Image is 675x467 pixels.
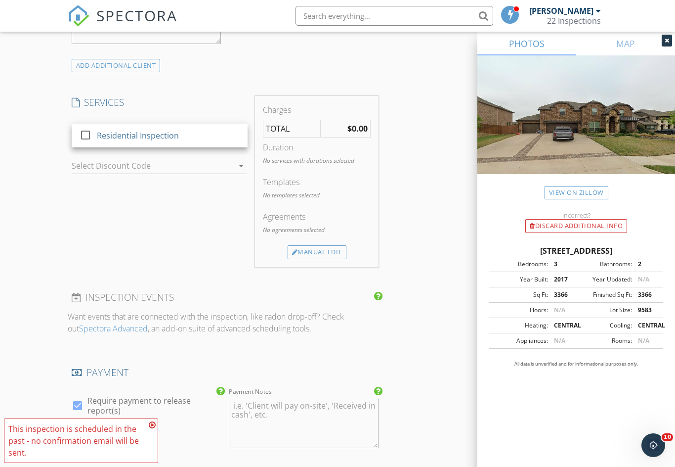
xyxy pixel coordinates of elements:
[263,191,371,200] p: No templates selected
[477,55,675,198] img: streetview
[554,306,565,314] span: N/A
[8,423,146,459] div: This inspection is scheduled in the past - no confirmation email will be sent.
[492,290,548,299] div: Sq Ft:
[68,5,89,27] img: The Best Home Inspection Software - Spectora
[638,275,649,283] span: N/A
[68,13,177,34] a: SPECTORA
[492,321,548,330] div: Heating:
[576,290,632,299] div: Finished Sq Ft:
[492,275,548,284] div: Year Built:
[576,260,632,269] div: Bathrooms:
[554,336,565,345] span: N/A
[263,120,320,138] td: TOTAL
[548,321,576,330] div: CENTRAL
[263,176,371,188] div: Templates
[547,16,601,26] div: 22 Inspections
[477,211,675,219] div: Incorrect?
[263,211,371,223] div: Agreements
[548,260,576,269] div: 3
[525,219,627,233] div: Discard Additional info
[548,275,576,284] div: 2017
[632,260,660,269] div: 2
[632,306,660,315] div: 9583
[576,336,632,345] div: Rooms:
[263,141,371,153] div: Duration
[641,433,665,457] iframe: Intercom live chat
[288,245,346,259] div: Manual Edit
[489,361,663,368] p: All data is unverified and for informational purposes only.
[492,306,548,315] div: Floors:
[492,260,548,269] div: Bedrooms:
[492,336,548,345] div: Appliances:
[489,245,663,257] div: [STREET_ADDRESS]
[96,5,177,26] span: SPECTORA
[263,104,371,116] div: Charges
[576,32,675,55] a: MAP
[548,290,576,299] div: 3366
[72,59,161,72] div: ADD ADDITIONAL client
[632,321,660,330] div: CENTRAL
[72,366,379,379] h4: PAYMENT
[576,275,632,284] div: Year Updated:
[72,96,248,109] h4: SERVICES
[235,160,247,172] i: arrow_drop_down
[68,311,382,334] p: Want events that are connected with the inspection, like radon drop-off? Check out , an add-on su...
[545,186,608,199] a: View on Zillow
[529,6,593,16] div: [PERSON_NAME]
[347,123,368,134] strong: $0.00
[638,336,649,345] span: N/A
[79,323,148,334] a: Spectora Advanced
[263,226,371,234] p: No agreements selected
[576,321,632,330] div: Cooling:
[662,433,673,441] span: 10
[576,306,632,315] div: Lot Size:
[477,32,576,55] a: PHOTOS
[72,291,379,304] h4: INSPECTION EVENTS
[263,156,371,165] p: No services with durations selected
[97,130,179,141] div: Residential Inspection
[632,290,660,299] div: 3366
[87,396,221,416] label: Require payment to release report(s)
[295,6,493,26] input: Search everything...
